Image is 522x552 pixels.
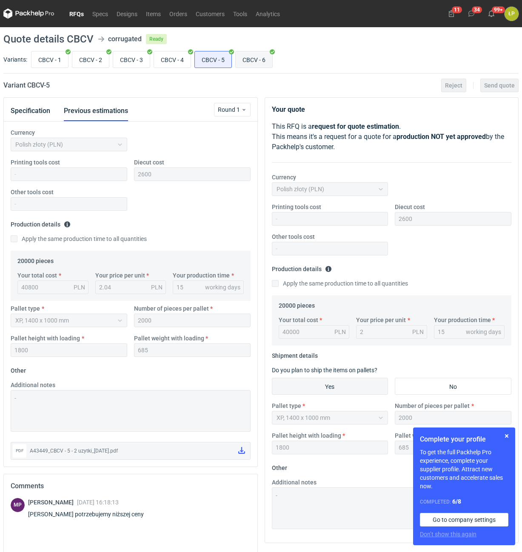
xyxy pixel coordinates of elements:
[272,487,512,529] textarea: -
[465,7,478,20] button: 34
[28,510,154,518] div: [PERSON_NAME] potrzebujemy niższej ceny
[272,105,305,113] strong: Your quote
[112,8,142,19] a: Designs
[272,349,318,359] legend: Shipment details
[11,304,40,313] label: Pallet type
[502,431,512,441] button: Skip for now
[11,128,35,137] label: Currency
[218,105,241,114] span: Round 1
[134,158,164,167] label: Diecut cost
[3,34,94,44] h1: Quote details CBCV
[251,8,284,19] a: Analytics
[11,218,71,228] legend: Production details
[272,232,315,241] label: Other tools cost
[165,8,191,19] a: Orders
[31,51,68,68] label: CBCV - 1
[505,7,519,21] div: Łukasz Postawa
[194,51,232,68] label: CBCV - 5
[466,328,501,336] div: working days
[485,7,498,20] button: 99+
[396,133,486,141] strong: production NOT yet approved
[191,8,229,19] a: Customers
[13,444,26,458] div: pdf
[3,80,50,91] h2: Variant CBCV - 5
[420,513,508,527] a: Go to company settings
[505,7,519,21] button: ŁP
[108,34,142,44] div: corrugated
[11,158,60,167] label: Printing tools cost
[11,390,251,432] textarea: -
[11,481,251,491] h2: Comments
[272,279,408,288] label: Apply the same production time to all quantities
[11,101,50,121] button: Specification
[445,7,458,20] button: 11
[279,299,315,309] legend: 20000 pieces
[30,447,231,455] div: A43449_CBCV - 5 - 2 uzytki_[DATE].pdf
[205,283,240,292] div: working days
[3,8,54,19] svg: Packhelp Pro
[11,235,147,243] label: Apply the same production time to all quantities
[334,328,346,336] div: PLN
[272,203,321,211] label: Printing tools cost
[72,51,109,68] label: CBCV - 2
[356,316,406,324] label: Your price per unit
[3,55,27,64] label: Variants:
[395,402,470,410] label: Number of pieces per pallet
[28,499,77,506] span: [PERSON_NAME]
[434,316,491,324] label: Your production time
[420,497,508,506] div: Completed:
[142,8,165,19] a: Items
[420,448,508,490] p: To get the full Packhelp Pro experience, complete your supplier profile. Attract new customers an...
[77,499,119,506] span: [DATE] 16:18:13
[134,304,209,313] label: Number of pieces per pallet
[95,271,145,280] label: Your price per unit
[151,283,163,292] div: PLN
[279,316,318,324] label: Your total cost
[272,431,341,440] label: Pallet height with loading
[173,271,230,280] label: Your production time
[235,51,273,68] label: CBCV - 6
[441,79,466,92] button: Reject
[412,328,424,336] div: PLN
[445,82,462,88] span: Reject
[229,8,251,19] a: Tools
[312,122,399,130] strong: request for quote estimation
[134,334,204,343] label: Pallet weight with loading
[11,381,55,389] label: Additional notes
[146,34,167,44] span: Ready
[272,402,301,410] label: Pallet type
[17,271,57,280] label: Your total cost
[113,51,150,68] label: CBCV - 3
[452,498,461,505] strong: 6 / 8
[11,498,25,512] figcaption: MP
[65,8,88,19] a: RFQs
[272,461,287,471] legend: Other
[272,173,296,181] label: Currency
[74,283,85,292] div: PLN
[420,434,508,444] h1: Complete your profile
[11,364,26,374] legend: Other
[17,254,54,264] legend: 20000 pieces
[395,203,425,211] label: Diecut cost
[11,498,25,512] div: Michał Palasek
[64,101,128,121] button: Previous estimations
[272,478,317,487] label: Additional notes
[395,431,465,440] label: Pallet weight with loading
[272,367,377,374] label: Do you plan to ship the items on pallets?
[11,188,54,196] label: Other tools cost
[272,122,512,152] p: This RFQ is a . This means it's a request for a quote for a by the Packhelp's customer.
[484,82,515,88] span: Send quote
[154,51,191,68] label: CBCV - 4
[480,79,519,92] button: Send quote
[11,334,80,343] label: Pallet height with loading
[88,8,112,19] a: Specs
[420,530,476,538] button: Don’t show this again
[272,262,332,272] legend: Production details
